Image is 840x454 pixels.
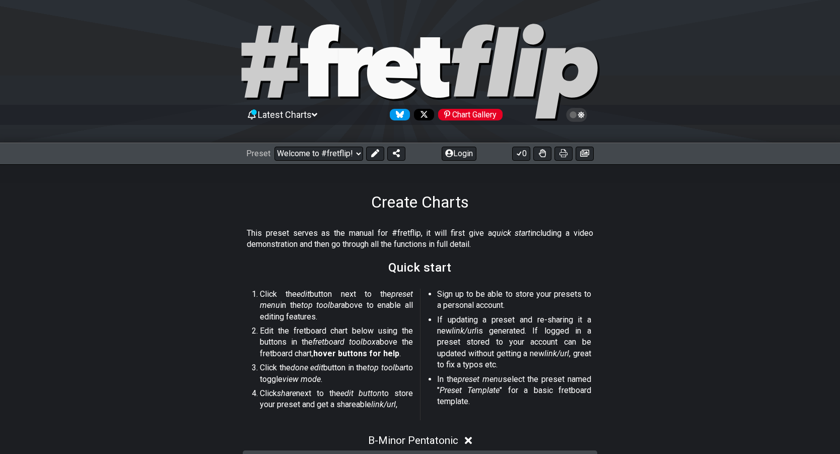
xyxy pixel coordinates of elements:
button: Login [442,147,476,161]
p: Click next to the to store your preset and get a shareable , [260,388,413,411]
p: In the select the preset named " " for a basic fretboard template. [437,374,591,408]
select: Preset [274,147,363,161]
em: top toolbar [367,363,406,372]
em: edit [297,289,310,299]
button: Print [554,147,573,161]
em: preset menu [458,374,503,384]
p: If updating a preset and re-sharing it a new is generated. If logged in a preset stored to your a... [437,314,591,371]
h1: Create Charts [371,192,469,212]
em: link/url [371,400,396,409]
button: Toggle Dexterity for all fretkits [533,147,551,161]
strong: hover buttons for help [313,349,399,358]
button: 0 [512,147,530,161]
button: Edit Preset [366,147,384,161]
em: top toolbar [301,300,341,310]
em: quick start [492,228,531,238]
em: Preset Template [440,385,500,395]
p: Click the button next to the in the above to enable all editing features. [260,289,413,322]
p: Sign up to be able to store your presets to a personal account. [437,289,591,311]
span: Preset [246,149,270,158]
button: Share Preset [387,147,405,161]
button: Create image [576,147,594,161]
em: fretboard toolbox [313,337,376,347]
a: Follow #fretflip at Bluesky [386,109,410,120]
a: #fretflip at Pinterest [434,109,503,120]
em: view mode [283,374,321,384]
a: Follow #fretflip at X [410,109,434,120]
p: Edit the fretboard chart below using the buttons in the above the fretboard chart, . [260,326,413,359]
em: link/url [544,349,569,358]
h2: Quick start [388,262,452,273]
em: edit button [340,388,382,398]
div: Chart Gallery [438,109,503,120]
em: link/url [452,326,476,336]
em: done edit [291,363,324,372]
span: Latest Charts [258,109,312,120]
em: share [277,388,296,398]
span: B - Minor Pentatonic [368,434,458,446]
span: Toggle light / dark theme [571,110,583,119]
p: Click the button in the to toggle . [260,362,413,385]
p: This preset serves as the manual for #fretflip, it will first give a including a video demonstrat... [247,228,593,250]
